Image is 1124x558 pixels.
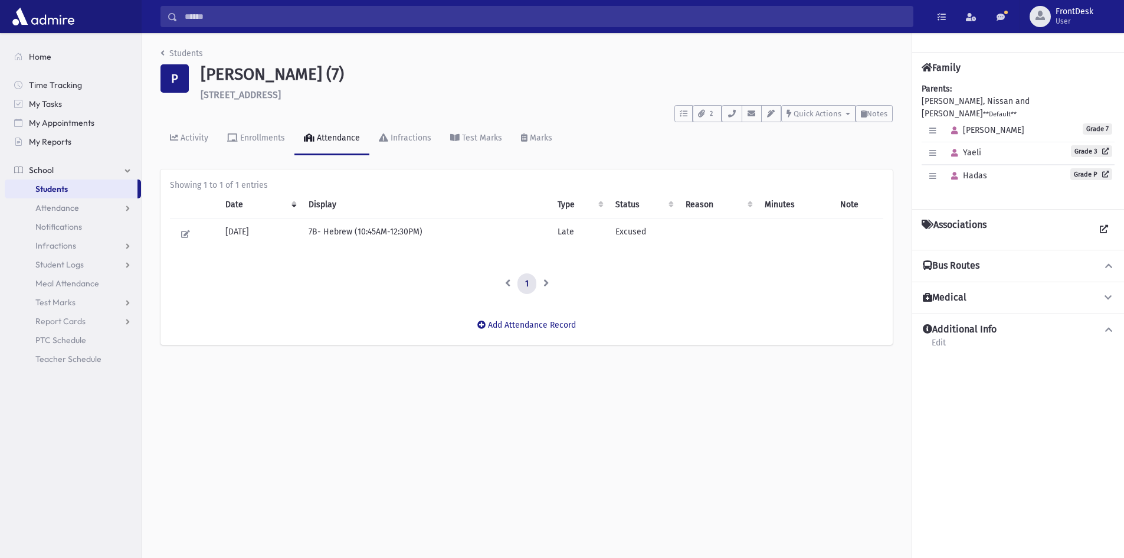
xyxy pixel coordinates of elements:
span: Yaeli [946,148,981,158]
h1: [PERSON_NAME] (7) [201,64,893,84]
span: My Tasks [29,99,62,109]
span: Time Tracking [29,80,82,90]
a: Home [5,47,141,66]
th: Display [302,191,550,218]
button: 2 [693,105,722,122]
span: Teacher Schedule [35,354,101,364]
th: Type: activate to sort column ascending [550,191,608,218]
td: Excused [608,218,679,250]
span: Test Marks [35,297,76,308]
span: FrontDesk [1056,7,1093,17]
a: Time Tracking [5,76,141,94]
span: Grade 7 [1083,123,1112,135]
a: Activity [160,122,218,155]
button: Medical [922,292,1115,304]
div: Enrollments [238,133,285,143]
button: Quick Actions [781,105,856,122]
th: Note [833,191,883,218]
b: Parents: [922,84,952,94]
span: Report Cards [35,316,86,327]
div: Showing 1 to 1 of 1 entries [170,179,883,191]
a: Student Logs [5,255,141,274]
a: Attendance [294,122,369,155]
span: Notifications [35,221,82,232]
button: Additional Info [922,324,1115,336]
button: Edit [177,226,194,243]
a: My Appointments [5,113,141,132]
a: Students [160,48,203,58]
a: School [5,161,141,180]
span: School [29,165,54,175]
div: Activity [178,133,208,143]
span: Meal Attendance [35,278,99,289]
a: Infractions [369,122,441,155]
span: User [1056,17,1093,26]
h4: Additional Info [923,324,997,336]
a: Meal Attendance [5,274,141,293]
a: My Reports [5,132,141,151]
span: Students [35,184,68,194]
a: Edit [931,336,946,357]
span: Home [29,51,51,62]
span: Infractions [35,240,76,251]
a: View all Associations [1093,219,1115,240]
th: Status: activate to sort column ascending [608,191,679,218]
button: Notes [856,105,893,122]
a: Enrollments [218,122,294,155]
span: My Reports [29,136,71,147]
a: Test Marks [5,293,141,312]
a: Notifications [5,217,141,236]
h4: Medical [923,292,966,304]
th: Reason: activate to sort column ascending [679,191,758,218]
a: Infractions [5,236,141,255]
div: Marks [527,133,552,143]
td: [DATE] [218,218,302,250]
a: Grade 3 [1071,145,1112,157]
a: Attendance [5,198,141,217]
div: Attendance [314,133,360,143]
span: Quick Actions [794,109,841,118]
h4: Associations [922,219,987,240]
a: My Tasks [5,94,141,113]
td: Late [550,218,608,250]
h6: [STREET_ADDRESS] [201,89,893,100]
a: 1 [517,273,536,295]
a: Marks [512,122,562,155]
div: P [160,64,189,93]
nav: breadcrumb [160,47,203,64]
th: Minutes [758,191,833,218]
img: AdmirePro [9,5,77,28]
a: Students [5,180,137,198]
a: Teacher Schedule [5,350,141,368]
span: PTC Schedule [35,335,86,345]
span: [PERSON_NAME] [946,125,1024,135]
td: 7B- Hebrew (10:45AM-12:30PM) [302,218,550,250]
h4: Bus Routes [923,260,979,272]
span: Notes [867,109,887,118]
div: Infractions [388,133,431,143]
input: Search [178,6,913,27]
span: 2 [706,109,716,119]
div: Test Marks [460,133,502,143]
button: Add Attendance Record [470,314,584,335]
h4: Family [922,62,961,73]
a: Grade P [1070,168,1112,180]
span: Student Logs [35,259,84,270]
button: Bus Routes [922,260,1115,272]
span: Attendance [35,203,79,213]
a: Report Cards [5,312,141,331]
a: PTC Schedule [5,331,141,350]
th: Date: activate to sort column ascending [218,191,302,218]
a: Test Marks [441,122,512,155]
span: My Appointments [29,118,94,128]
div: [PERSON_NAME], Nissan and [PERSON_NAME] [922,83,1115,200]
span: Hadas [946,171,987,181]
